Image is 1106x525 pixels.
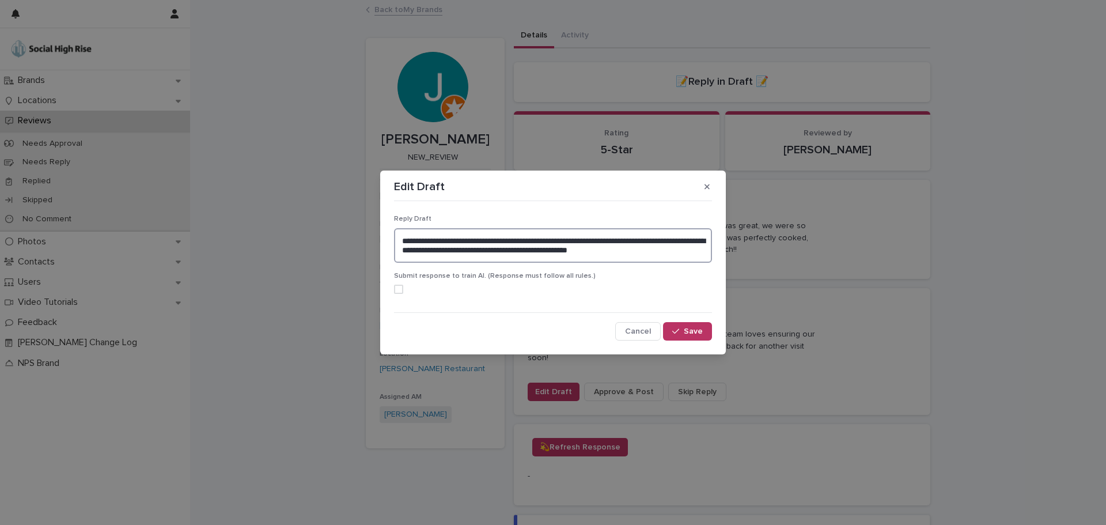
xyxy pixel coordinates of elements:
[394,180,445,194] p: Edit Draft
[663,322,712,341] button: Save
[615,322,661,341] button: Cancel
[394,228,712,263] textarea: To enrich screen reader interactions, please activate Accessibility in Grammarly extension settings
[394,216,431,222] span: Reply Draft
[684,327,703,335] span: Save
[625,327,651,335] span: Cancel
[394,273,596,280] span: Submit response to train AI. (Response must follow all rules.)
